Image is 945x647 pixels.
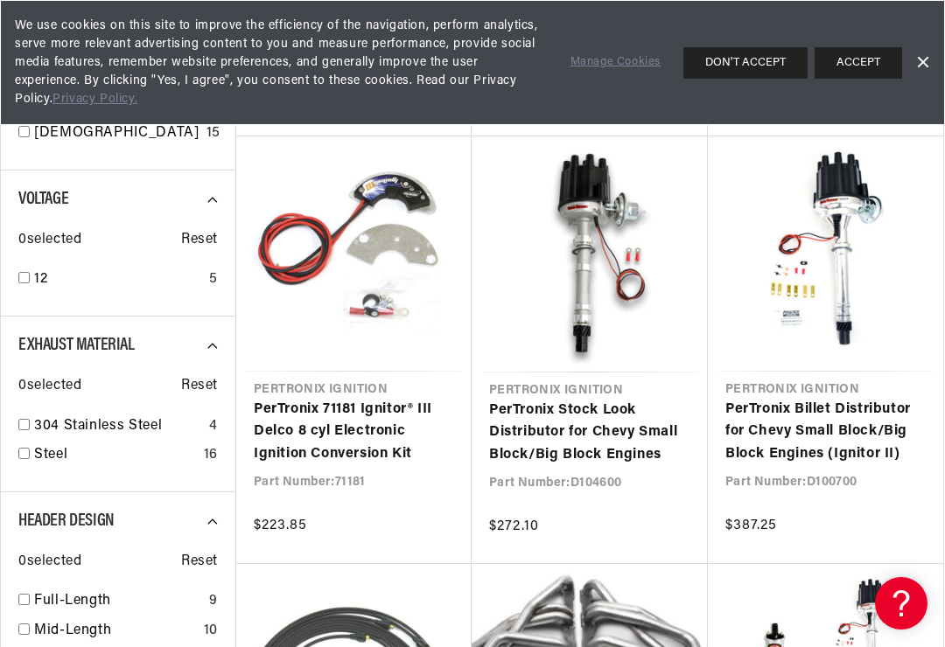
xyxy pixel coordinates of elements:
[815,47,902,79] button: ACCEPT
[204,620,218,643] div: 10
[181,375,218,398] span: Reset
[34,122,199,145] a: [DEMOGRAPHIC_DATA]
[725,399,926,466] a: PerTronix Billet Distributor for Chevy Small Block/Big Block Engines (Ignitor II)
[18,375,81,398] span: 0 selected
[18,512,115,530] span: Header Design
[15,17,546,108] span: We use cookies on this site to improve the efficiency of the navigation, perform analytics, serve...
[34,268,202,291] a: 12
[34,415,202,438] a: 304 Stainless Steel
[52,93,137,106] a: Privacy Policy.
[181,229,218,252] span: Reset
[206,122,220,145] div: 15
[181,551,218,574] span: Reset
[18,191,68,208] span: Voltage
[18,337,135,354] span: Exhaust Material
[209,415,218,438] div: 4
[209,590,218,613] div: 9
[489,400,690,467] a: PerTronix Stock Look Distributor for Chevy Small Block/Big Block Engines
[254,399,454,466] a: PerTronix 71181 Ignitor® III Delco 8 cyl Electronic Ignition Conversion Kit
[34,620,197,643] a: Mid-Length
[34,590,202,613] a: Full-Length
[909,50,935,76] a: Dismiss Banner
[18,229,81,252] span: 0 selected
[570,53,661,72] a: Manage Cookies
[683,47,808,79] button: DON'T ACCEPT
[18,551,81,574] span: 0 selected
[204,444,218,467] div: 16
[34,444,197,467] a: Steel
[209,268,218,291] div: 5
